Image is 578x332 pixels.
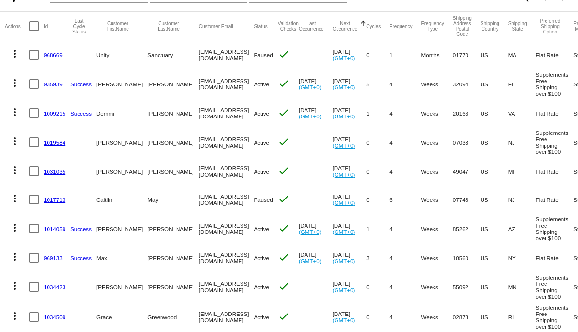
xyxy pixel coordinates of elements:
[333,302,367,332] mat-cell: [DATE]
[199,23,233,29] button: Change sorting for CustomerEmail
[96,214,147,244] mat-cell: [PERSON_NAME]
[9,135,20,147] mat-icon: more_vert
[333,229,355,235] a: (GMT+0)
[508,41,536,69] mat-cell: MA
[96,302,147,332] mat-cell: Grace
[389,99,421,127] mat-cell: 4
[366,127,389,157] mat-cell: 0
[333,287,355,293] a: (GMT+0)
[389,157,421,185] mat-cell: 4
[366,214,389,244] mat-cell: 1
[366,244,389,272] mat-cell: 3
[453,244,481,272] mat-cell: 10560
[5,12,29,41] mat-header-cell: Actions
[481,127,508,157] mat-cell: US
[96,99,147,127] mat-cell: Demmi
[254,314,269,320] span: Active
[453,41,481,69] mat-cell: 01770
[44,23,48,29] button: Change sorting for Id
[96,21,139,32] button: Change sorting for CustomerFirstName
[333,214,367,244] mat-cell: [DATE]
[147,302,198,332] mat-cell: Greenwood
[147,69,198,99] mat-cell: [PERSON_NAME]
[147,21,190,32] button: Change sorting for CustomerLastName
[536,272,574,302] mat-cell: Supplements Free Shipping over $100
[421,272,453,302] mat-cell: Weeks
[481,69,508,99] mat-cell: US
[96,185,147,214] mat-cell: Caitlin
[199,157,254,185] mat-cell: [EMAIL_ADDRESS][DOMAIN_NAME]
[199,244,254,272] mat-cell: [EMAIL_ADDRESS][DOMAIN_NAME]
[299,69,333,99] mat-cell: [DATE]
[536,157,574,185] mat-cell: Flat Rate
[70,110,92,116] a: Success
[9,251,20,263] mat-icon: more_vert
[366,99,389,127] mat-cell: 1
[199,214,254,244] mat-cell: [EMAIL_ADDRESS][DOMAIN_NAME]
[508,157,536,185] mat-cell: MI
[9,193,20,204] mat-icon: more_vert
[481,21,499,32] button: Change sorting for ShippingCountry
[147,99,198,127] mat-cell: [PERSON_NAME]
[333,244,367,272] mat-cell: [DATE]
[508,185,536,214] mat-cell: NJ
[254,81,269,87] span: Active
[421,185,453,214] mat-cell: Weeks
[44,110,65,116] a: 1009215
[333,272,367,302] mat-cell: [DATE]
[254,197,273,203] span: Paused
[254,226,269,232] span: Active
[278,311,289,322] mat-icon: check
[333,171,355,178] a: (GMT+0)
[333,113,355,119] a: (GMT+0)
[508,244,536,272] mat-cell: NY
[96,69,147,99] mat-cell: [PERSON_NAME]
[508,21,527,32] button: Change sorting for ShippingState
[536,244,574,272] mat-cell: Flat Rate
[299,21,324,32] button: Change sorting for LastOccurrenceUtc
[333,55,355,61] a: (GMT+0)
[389,69,421,99] mat-cell: 4
[199,185,254,214] mat-cell: [EMAIL_ADDRESS][DOMAIN_NAME]
[199,127,254,157] mat-cell: [EMAIL_ADDRESS][DOMAIN_NAME]
[536,127,574,157] mat-cell: Supplements Free Shipping over $100
[70,226,92,232] a: Success
[254,110,269,116] span: Active
[481,185,508,214] mat-cell: US
[333,84,355,90] a: (GMT+0)
[96,272,147,302] mat-cell: [PERSON_NAME]
[366,23,381,29] button: Change sorting for Cycles
[333,317,355,323] a: (GMT+0)
[536,214,574,244] mat-cell: Supplements Free Shipping over $100
[421,127,453,157] mat-cell: Weeks
[508,302,536,332] mat-cell: RI
[536,18,565,34] button: Change sorting for PreferredShippingOption
[278,165,289,177] mat-icon: check
[199,272,254,302] mat-cell: [EMAIL_ADDRESS][DOMAIN_NAME]
[44,139,65,146] a: 1019584
[44,197,65,203] a: 1017713
[199,99,254,127] mat-cell: [EMAIL_ADDRESS][DOMAIN_NAME]
[481,272,508,302] mat-cell: US
[333,127,367,157] mat-cell: [DATE]
[278,49,289,60] mat-icon: check
[44,255,63,261] a: 969133
[70,18,88,34] button: Change sorting for LastProcessingCycleId
[536,302,574,332] mat-cell: Supplements Free Shipping over $100
[147,127,198,157] mat-cell: [PERSON_NAME]
[147,185,198,214] mat-cell: May
[333,41,367,69] mat-cell: [DATE]
[299,113,321,119] a: (GMT+0)
[333,258,355,264] a: (GMT+0)
[453,127,481,157] mat-cell: 07033
[508,69,536,99] mat-cell: FL
[389,244,421,272] mat-cell: 4
[333,142,355,149] a: (GMT+0)
[70,81,92,87] a: Success
[366,185,389,214] mat-cell: 0
[389,41,421,69] mat-cell: 1
[481,99,508,127] mat-cell: US
[147,272,198,302] mat-cell: [PERSON_NAME]
[481,214,508,244] mat-cell: US
[278,281,289,292] mat-icon: check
